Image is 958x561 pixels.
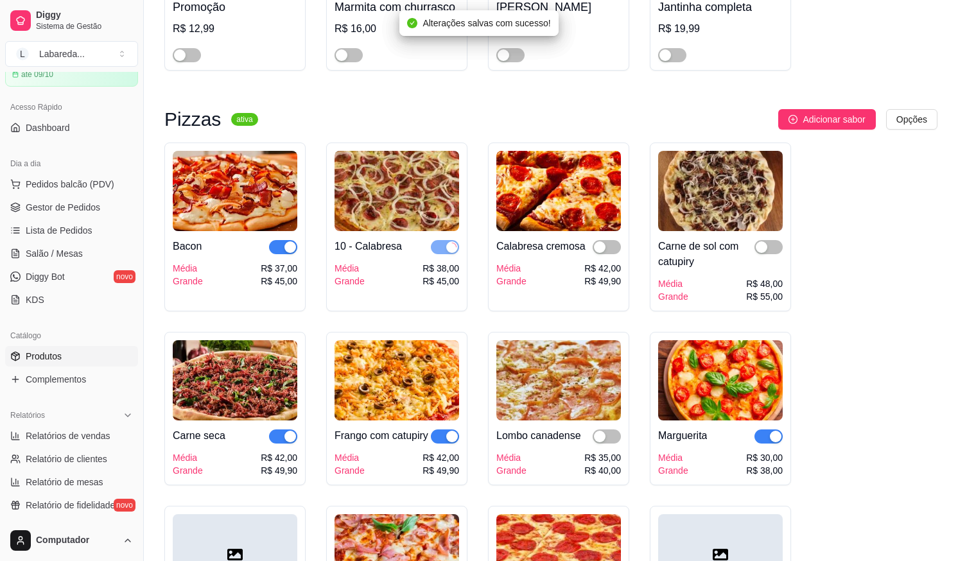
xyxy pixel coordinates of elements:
[746,277,783,290] div: R$ 48,00
[26,373,86,386] span: Complementos
[5,525,138,556] button: Computador
[173,428,225,444] div: Carne seca
[26,453,107,465] span: Relatório de clientes
[658,21,783,37] div: R$ 19,99
[26,121,70,134] span: Dashboard
[746,451,783,464] div: R$ 30,00
[658,428,707,444] div: Marguerita
[36,10,133,21] span: Diggy
[422,18,550,28] span: Alterações salvas com sucesso!
[5,220,138,241] a: Lista de Pedidos
[5,41,138,67] button: Select a team
[261,275,297,288] div: R$ 45,00
[658,277,688,290] div: Média
[173,21,297,37] div: R$ 12,99
[21,69,53,80] article: até 09/10
[803,112,865,126] span: Adicionar sabor
[261,451,297,464] div: R$ 42,00
[335,262,365,275] div: Média
[658,239,754,270] div: Carne de sol com catupiry
[422,275,459,288] div: R$ 45,00
[5,289,138,310] a: KDS
[173,275,203,288] div: Grande
[5,369,138,390] a: Complementos
[173,239,202,254] div: Bacon
[173,464,203,477] div: Grande
[335,451,365,464] div: Média
[496,428,581,444] div: Lombo canadense
[496,451,527,464] div: Média
[173,151,297,231] img: product-image
[5,243,138,264] a: Salão / Mesas
[407,18,417,28] span: check-circle
[496,464,527,477] div: Grande
[778,109,875,130] button: Adicionar sabor
[658,340,783,420] img: product-image
[173,451,203,464] div: Média
[36,535,118,546] span: Computador
[658,464,688,477] div: Grande
[26,247,83,260] span: Salão / Mesas
[26,350,62,363] span: Produtos
[5,97,138,117] div: Acesso Rápido
[896,112,927,126] span: Opções
[5,449,138,469] a: Relatório de clientes
[26,178,114,191] span: Pedidos balcão (PDV)
[173,340,297,420] img: product-image
[5,117,138,138] a: Dashboard
[5,5,138,36] a: DiggySistema de Gestão
[26,476,103,488] span: Relatório de mesas
[10,410,45,420] span: Relatórios
[5,346,138,367] a: Produtos
[788,115,797,124] span: plus-circle
[26,499,115,512] span: Relatório de fidelidade
[5,266,138,287] a: Diggy Botnovo
[5,472,138,492] a: Relatório de mesas
[16,47,29,60] span: L
[496,21,621,37] div: R$ 19,99
[5,495,138,515] a: Relatório de fidelidadenovo
[39,47,85,60] div: Labareda ...
[496,262,527,275] div: Média
[335,340,459,420] img: product-image
[584,464,621,477] div: R$ 40,00
[261,262,297,275] div: R$ 37,00
[5,426,138,446] a: Relatórios de vendas
[231,113,257,126] sup: ativa
[886,109,937,130] button: Opções
[5,325,138,346] div: Catálogo
[164,112,221,127] h3: Pizzas
[335,464,365,477] div: Grande
[658,151,783,231] img: product-image
[422,451,459,464] div: R$ 42,00
[335,21,459,37] div: R$ 16,00
[496,275,527,288] div: Grande
[422,262,459,275] div: R$ 38,00
[335,239,402,254] div: 10 - Calabresa
[335,275,365,288] div: Grande
[26,429,110,442] span: Relatórios de vendas
[448,243,457,252] span: loading
[5,174,138,194] button: Pedidos balcão (PDV)
[335,428,428,444] div: Frango com catupiry
[335,151,459,231] img: product-image
[261,464,297,477] div: R$ 49,90
[658,290,688,303] div: Grande
[5,153,138,174] div: Dia a dia
[173,262,203,275] div: Média
[496,340,621,420] img: product-image
[5,197,138,218] a: Gestor de Pedidos
[26,224,92,237] span: Lista de Pedidos
[584,262,621,275] div: R$ 42,00
[496,151,621,231] img: product-image
[26,270,65,283] span: Diggy Bot
[36,21,133,31] span: Sistema de Gestão
[584,275,621,288] div: R$ 49,90
[584,451,621,464] div: R$ 35,00
[496,239,586,254] div: Calabresa cremosa
[746,290,783,303] div: R$ 55,00
[658,451,688,464] div: Média
[26,293,44,306] span: KDS
[746,464,783,477] div: R$ 38,00
[26,201,100,214] span: Gestor de Pedidos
